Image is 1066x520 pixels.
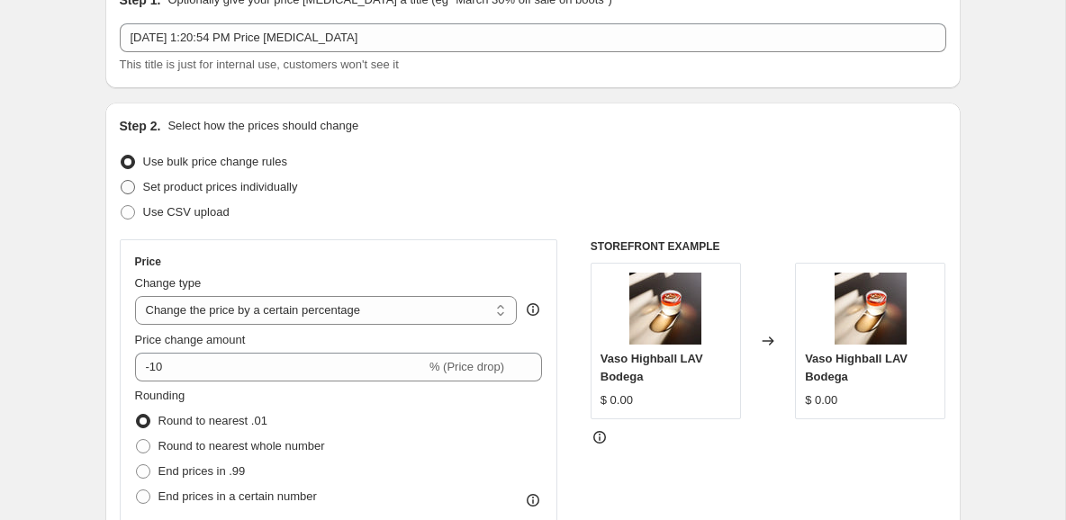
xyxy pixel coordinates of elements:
[143,155,287,168] span: Use bulk price change rules
[158,489,317,503] span: End prices in a certain number
[158,414,267,427] span: Round to nearest .01
[158,464,246,478] span: End prices in .99
[120,23,946,52] input: 30% off holiday sale
[135,276,202,290] span: Change type
[120,117,161,135] h2: Step 2.
[135,255,161,269] h3: Price
[135,353,426,381] input: -15
[120,58,399,71] span: This title is just for internal use, customers won't see it
[143,205,230,219] span: Use CSV upload
[629,273,701,345] img: Foto_de_80x.jpg
[167,117,358,135] p: Select how the prices should change
[524,300,542,318] div: help
[135,333,246,346] span: Price change amount
[158,439,325,453] span: Round to nearest whole number
[135,389,185,402] span: Rounding
[601,352,703,383] span: Vaso Highball LAV Bodega
[601,391,633,409] div: $ 0.00
[143,180,298,193] span: Set product prices individually
[805,391,837,409] div: $ 0.00
[591,239,946,254] h6: STOREFRONT EXAMPLE
[429,360,504,373] span: % (Price drop)
[835,273,907,345] img: Foto_de_80x.jpg
[805,352,908,383] span: Vaso Highball LAV Bodega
